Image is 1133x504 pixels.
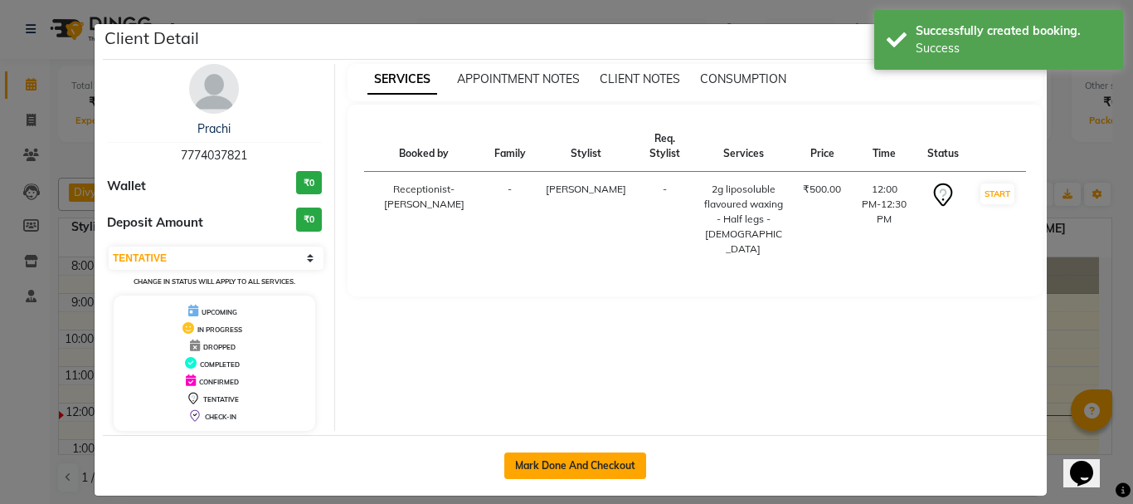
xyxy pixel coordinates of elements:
[693,121,793,172] th: Services
[536,121,636,172] th: Stylist
[367,65,437,95] span: SERVICES
[105,26,199,51] h5: Client Detail
[200,360,240,369] span: COMPLETED
[700,71,786,86] span: CONSUMPTION
[107,213,203,232] span: Deposit Amount
[364,121,484,172] th: Booked by
[636,121,694,172] th: Req. Stylist
[197,325,242,334] span: IN PROGRESS
[484,172,536,267] td: -
[1063,438,1116,487] iframe: chat widget
[917,121,969,172] th: Status
[203,343,236,351] span: DROPPED
[793,121,851,172] th: Price
[181,148,247,163] span: 7774037821
[205,413,236,421] span: CHECK-IN
[600,71,680,86] span: CLIENT NOTES
[916,40,1111,57] div: Success
[916,22,1111,40] div: Successfully created booking.
[504,453,646,479] button: Mark Done And Checkout
[199,378,239,386] span: CONFIRMED
[457,71,580,86] span: APPOINTMENT NOTES
[134,277,295,286] small: Change in status will apply to all services.
[703,182,783,257] div: 2g liposoluble flavoured waxing - Half legs - [DEMOGRAPHIC_DATA]
[202,308,237,316] span: UPCOMING
[636,172,694,267] td: -
[803,182,841,197] div: ₹500.00
[980,183,1014,204] button: START
[484,121,536,172] th: Family
[296,171,322,195] h3: ₹0
[189,64,239,114] img: avatar
[851,121,917,172] th: Time
[296,208,322,232] h3: ₹0
[197,121,231,136] a: Prachi
[364,172,484,267] td: Receptionist- [PERSON_NAME]
[203,395,239,404] span: TENTATIVE
[851,172,917,267] td: 12:00 PM-12:30 PM
[546,183,626,195] span: [PERSON_NAME]
[107,177,146,196] span: Wallet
